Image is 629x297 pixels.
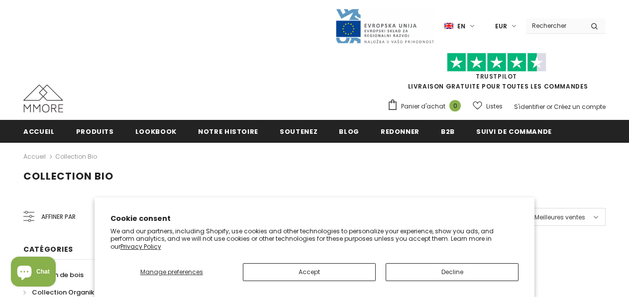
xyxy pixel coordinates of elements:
[280,127,317,136] span: soutenez
[387,57,606,91] span: LIVRAISON GRATUITE POUR TOUTES LES COMMANDES
[32,288,99,297] span: Collection Organika
[546,102,552,111] span: or
[76,120,114,142] a: Produits
[401,101,445,111] span: Panier d'achat
[23,151,46,163] a: Accueil
[387,99,466,114] a: Panier d'achat 0
[447,53,546,72] img: Faites confiance aux étoiles pilotes
[534,212,585,222] span: Meilleures ventes
[135,127,177,136] span: Lookbook
[526,18,583,33] input: Search Site
[449,100,461,111] span: 0
[55,152,97,161] a: Collection Bio
[110,263,233,281] button: Manage preferences
[441,120,455,142] a: B2B
[514,102,545,111] a: S'identifier
[110,227,519,251] p: We and our partners, including Shopify, use cookies and other technologies to personalize your ex...
[76,127,114,136] span: Produits
[23,169,113,183] span: Collection Bio
[381,127,419,136] span: Redonner
[198,120,258,142] a: Notre histoire
[476,127,552,136] span: Suivi de commande
[140,268,203,276] span: Manage preferences
[335,21,434,30] a: Javni Razpis
[23,120,55,142] a: Accueil
[335,8,434,44] img: Javni Razpis
[8,257,59,289] inbox-online-store-chat: Shopify online store chat
[110,213,519,224] h2: Cookie consent
[473,98,503,115] a: Listes
[495,21,507,31] span: EUR
[135,120,177,142] a: Lookbook
[476,72,517,81] a: TrustPilot
[381,120,419,142] a: Redonner
[23,244,73,254] span: Catégories
[457,21,465,31] span: en
[486,101,503,111] span: Listes
[339,127,359,136] span: Blog
[386,263,519,281] button: Decline
[444,22,453,30] img: i-lang-1.png
[243,263,376,281] button: Accept
[476,120,552,142] a: Suivi de commande
[441,127,455,136] span: B2B
[23,85,63,112] img: Cas MMORE
[23,127,55,136] span: Accueil
[41,211,76,222] span: Affiner par
[280,120,317,142] a: soutenez
[554,102,606,111] a: Créez un compte
[198,127,258,136] span: Notre histoire
[120,242,161,251] a: Privacy Policy
[339,120,359,142] a: Blog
